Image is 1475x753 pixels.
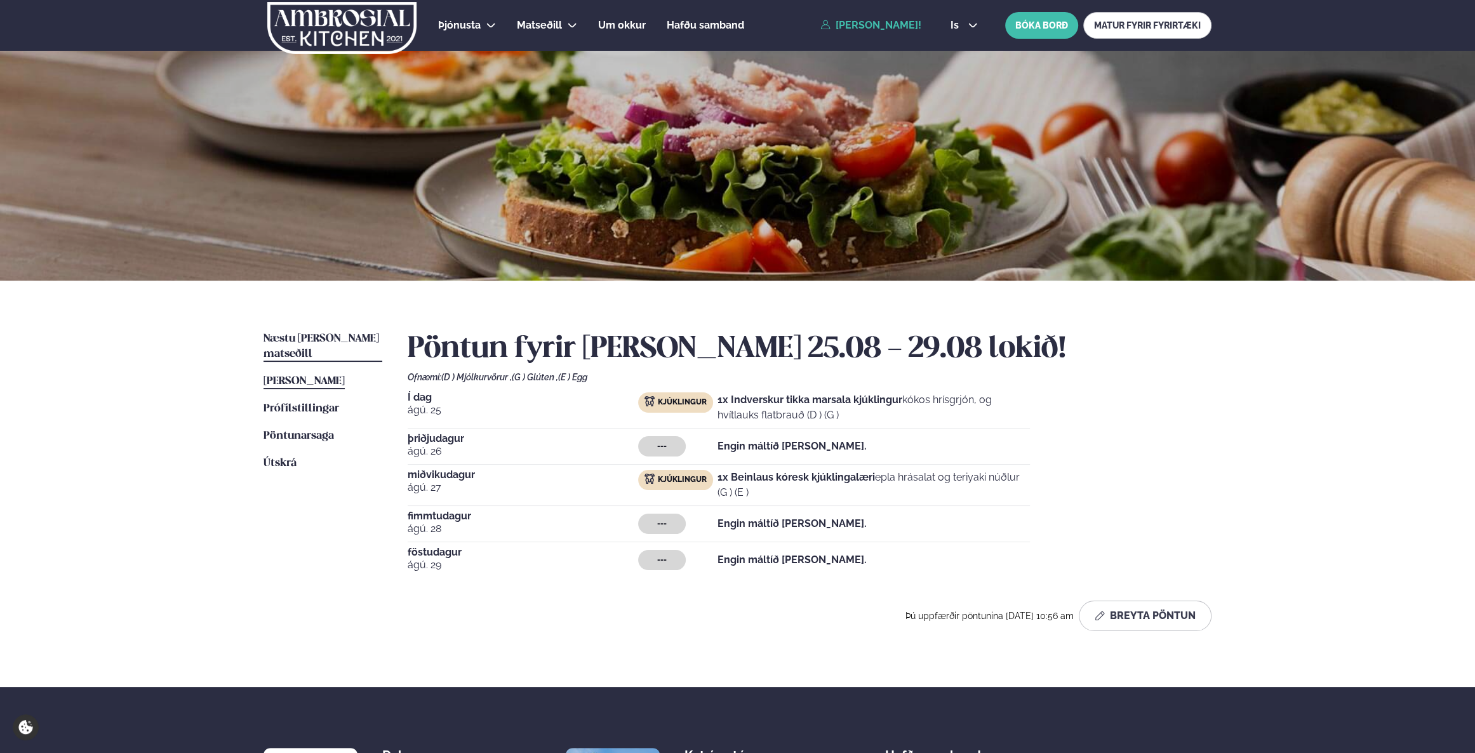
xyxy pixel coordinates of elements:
img: chicken.svg [644,474,655,484]
span: þriðjudagur [408,434,638,444]
strong: 1x Beinlaus kóresk kjúklingalæri [717,471,875,483]
span: Þjónusta [438,19,481,31]
span: Matseðill [517,19,562,31]
span: Þú uppfærðir pöntunina [DATE] 10:56 am [905,611,1074,621]
a: Pöntunarsaga [264,429,334,444]
span: --- [657,519,667,529]
span: --- [657,555,667,565]
span: (D ) Mjólkurvörur , [441,372,512,382]
p: epla hrásalat og teriyaki núðlur (G ) (E ) [717,470,1030,500]
a: [PERSON_NAME] [264,374,345,389]
span: ágú. 28 [408,521,638,536]
span: Kjúklingur [658,397,707,408]
a: Matseðill [517,18,562,33]
img: logo [266,2,418,54]
strong: 1x Indverskur tikka marsala kjúklingur [717,394,902,406]
strong: Engin máltíð [PERSON_NAME]. [717,440,867,452]
span: Útskrá [264,458,297,469]
span: fimmtudagur [408,511,638,521]
span: Kjúklingur [658,475,707,485]
a: Um okkur [598,18,646,33]
strong: Engin máltíð [PERSON_NAME]. [717,554,867,566]
span: miðvikudagur [408,470,638,480]
a: Þjónusta [438,18,481,33]
span: föstudagur [408,547,638,557]
span: ágú. 26 [408,444,638,459]
button: is [940,20,988,30]
span: is [951,20,963,30]
strong: Engin máltíð [PERSON_NAME]. [717,517,867,530]
span: Pöntunarsaga [264,430,334,441]
a: Útskrá [264,456,297,471]
button: Breyta Pöntun [1079,601,1211,631]
img: chicken.svg [644,396,655,406]
span: (E ) Egg [558,372,587,382]
span: Í dag [408,392,638,403]
div: Ofnæmi: [408,372,1211,382]
a: Næstu [PERSON_NAME] matseðill [264,331,382,362]
button: BÓKA BORÐ [1005,12,1078,39]
a: [PERSON_NAME]! [820,20,921,31]
a: Prófílstillingar [264,401,339,416]
span: Prófílstillingar [264,403,339,414]
span: Næstu [PERSON_NAME] matseðill [264,333,379,359]
span: Hafðu samband [667,19,744,31]
a: MATUR FYRIR FYRIRTÆKI [1083,12,1211,39]
span: ágú. 25 [408,403,638,418]
p: kókos hrísgrjón, og hvítlauks flatbrauð (D ) (G ) [717,392,1030,423]
span: [PERSON_NAME] [264,376,345,387]
span: ágú. 27 [408,480,638,495]
h2: Pöntun fyrir [PERSON_NAME] 25.08 - 29.08 lokið! [408,331,1211,367]
span: --- [657,441,667,451]
span: (G ) Glúten , [512,372,558,382]
span: ágú. 29 [408,557,638,573]
a: Cookie settings [13,714,39,740]
span: Um okkur [598,19,646,31]
a: Hafðu samband [667,18,744,33]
